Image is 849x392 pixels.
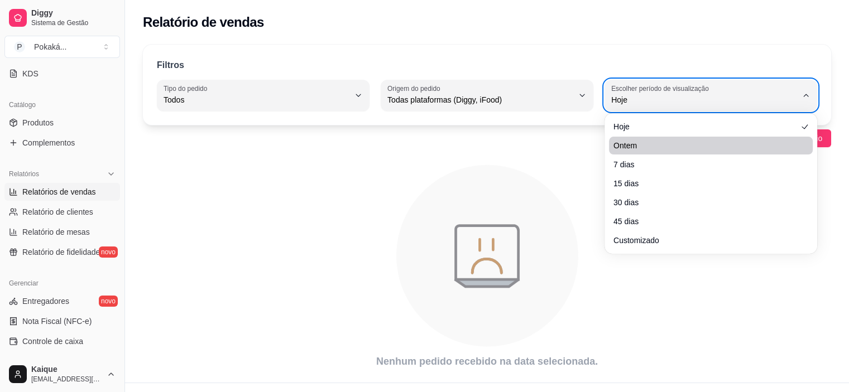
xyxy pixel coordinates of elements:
span: Controle de caixa [22,336,83,347]
span: Todas plataformas (Diggy, iFood) [387,94,573,105]
span: Entregadores [22,296,69,307]
div: Pokaká ... [34,41,66,52]
span: KDS [22,68,39,79]
span: Todos [164,94,349,105]
span: 7 dias [613,159,797,170]
span: Relatório de fidelidade [22,246,100,258]
div: animation [143,158,831,354]
span: Ontem [613,140,797,151]
span: Relatórios [9,170,39,178]
span: Kaique [31,365,102,375]
span: Controle de fiado [22,356,82,367]
span: Relatório de mesas [22,226,90,238]
span: Relatórios de vendas [22,186,96,197]
span: Hoje [611,94,797,105]
span: [EMAIL_ADDRESS][DOMAIN_NAME] [31,375,102,384]
span: Relatório de clientes [22,206,93,217]
span: 30 dias [613,197,797,208]
span: Customizado [613,235,797,246]
span: Diggy [31,8,116,18]
span: Complementos [22,137,75,148]
p: Filtros [157,59,184,72]
span: Produtos [22,117,54,128]
article: Nenhum pedido recebido na data selecionada. [143,354,831,369]
h2: Relatório de vendas [143,13,264,31]
button: Select a team [4,36,120,58]
label: Escolher período de visualização [611,84,712,93]
span: 15 dias [613,178,797,189]
label: Origem do pedido [387,84,444,93]
div: Gerenciar [4,274,120,292]
label: Tipo do pedido [164,84,211,93]
span: P [14,41,25,52]
span: 45 dias [613,216,797,227]
span: Nota Fiscal (NFC-e) [22,316,92,327]
div: Catálogo [4,96,120,114]
span: Sistema de Gestão [31,18,116,27]
span: Hoje [613,121,797,132]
